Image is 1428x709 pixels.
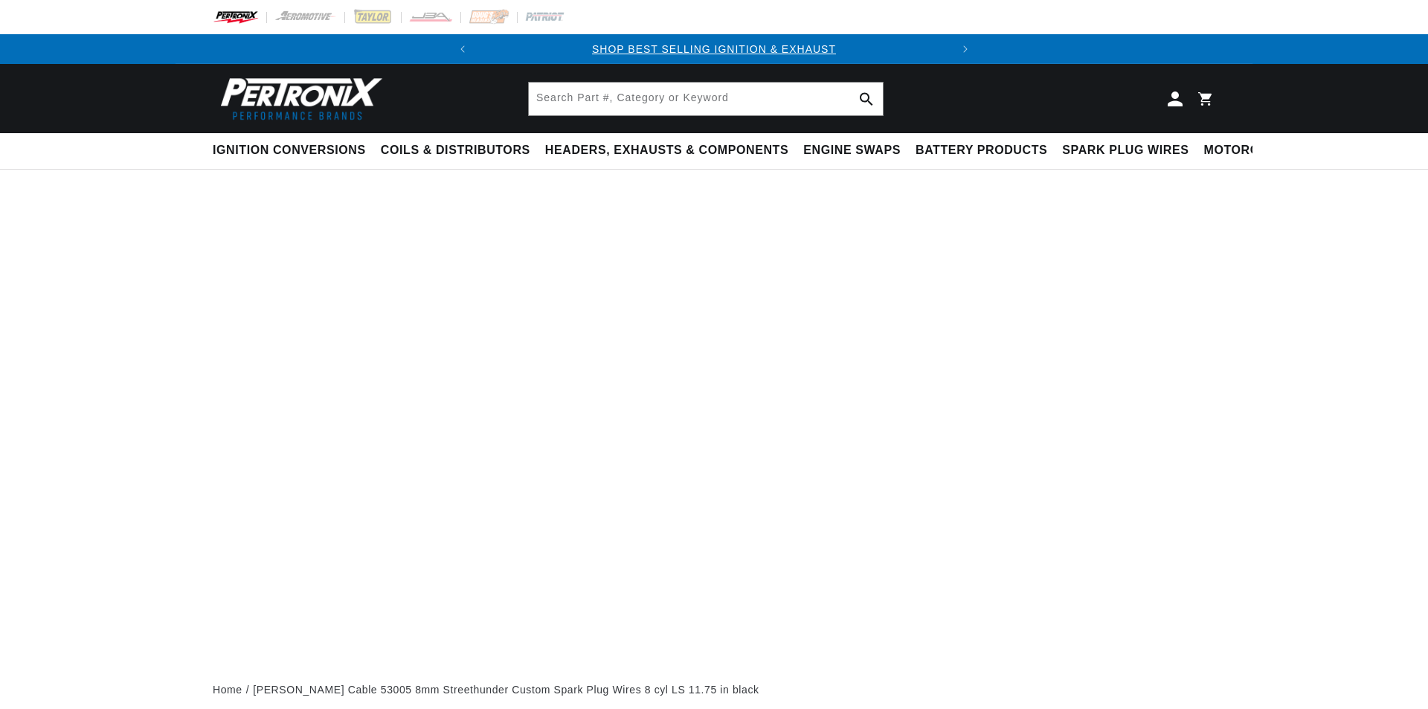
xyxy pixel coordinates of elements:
button: Translation missing: en.sections.announcements.next_announcement [951,34,980,64]
summary: Battery Products [908,133,1055,168]
span: Ignition Conversions [213,143,366,158]
button: Translation missing: en.sections.announcements.previous_announcement [448,34,477,64]
summary: Spark Plug Wires [1055,133,1196,168]
span: Spark Plug Wires [1062,143,1189,158]
span: Motorcycle [1204,143,1293,158]
img: Pertronix [213,73,384,124]
a: Home [213,681,242,698]
span: Headers, Exhausts & Components [545,143,788,158]
a: SHOP BEST SELLING IGNITION & EXHAUST [592,43,836,55]
span: Coils & Distributors [381,143,530,158]
summary: Ignition Conversions [213,133,373,168]
span: Engine Swaps [803,143,901,158]
slideshow-component: Translation missing: en.sections.announcements.announcement_bar [176,34,1252,64]
input: Search Part #, Category or Keyword [529,83,883,115]
div: 1 of 2 [477,41,951,57]
summary: Engine Swaps [796,133,908,168]
span: Battery Products [916,143,1047,158]
a: [PERSON_NAME] Cable 53005 8mm Streethunder Custom Spark Plug Wires 8 cyl LS 11.75 in black [253,681,759,698]
nav: breadcrumbs [213,681,1215,698]
summary: Headers, Exhausts & Components [538,133,796,168]
button: Search Part #, Category or Keyword [850,83,883,115]
div: Announcement [477,41,951,57]
summary: Motorcycle [1197,133,1300,168]
summary: Coils & Distributors [373,133,538,168]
